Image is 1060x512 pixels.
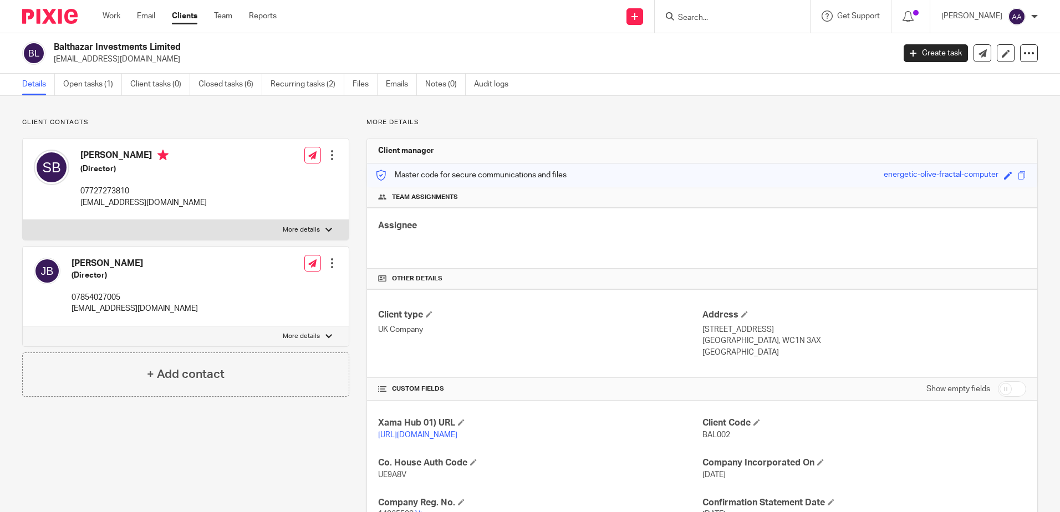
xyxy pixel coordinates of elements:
h4: Confirmation Statement Date [702,497,1026,509]
h4: CUSTOM FIELDS [378,385,702,393]
h3: Client manager [378,145,434,156]
span: Edit Client Code [753,419,760,426]
a: Closed tasks (6) [198,74,262,95]
span: Get Support [837,12,880,20]
h4: Client type [378,309,702,321]
p: UK Company [378,324,702,335]
span: Assignee [378,221,417,230]
img: svg%3E [34,150,69,185]
p: [EMAIL_ADDRESS][DOMAIN_NAME] [72,303,198,314]
p: [EMAIL_ADDRESS][DOMAIN_NAME] [54,54,887,65]
span: BAL002 [702,431,730,439]
h4: [PERSON_NAME] [80,150,207,163]
span: Edit Xama Hub 01) URL [458,419,465,426]
h4: Address [702,309,1026,321]
img: svg%3E [22,42,45,65]
span: Edit Company Incorporated On [817,459,824,465]
a: Reports [249,11,277,22]
p: [GEOGRAPHIC_DATA], WC1N 3AX [702,335,1026,346]
a: Clients [172,11,197,22]
a: Recurring tasks (2) [271,74,344,95]
h4: Client Code [702,417,1026,429]
span: [DATE] [702,471,726,479]
a: Details [22,74,55,95]
a: Audit logs [474,74,517,95]
a: Client tasks (0) [130,74,190,95]
input: Search [677,13,777,23]
a: Emails [386,74,417,95]
span: Copy to clipboard [1018,171,1026,180]
h4: [PERSON_NAME] [72,258,198,269]
span: Edit Confirmation Statement Date [828,499,834,505]
a: Send new email [974,44,991,62]
img: svg%3E [34,258,60,284]
a: Work [103,11,120,22]
img: Pixie [22,9,78,24]
p: More details [283,226,320,234]
span: UE9A8V [378,471,406,479]
label: Show empty fields [926,383,990,395]
h4: Company Incorporated On [702,457,1026,469]
p: 07854027005 [72,292,198,303]
p: More details [283,332,320,341]
h2: Balthazar Investments Limited [54,42,720,53]
h4: Co. House Auth Code [378,457,702,469]
p: More details [366,118,1038,127]
a: Open tasks (1) [63,74,122,95]
i: Primary [157,150,169,161]
p: [EMAIL_ADDRESS][DOMAIN_NAME] [80,197,207,208]
span: Edit Company Reg. No. [458,499,465,505]
span: Edit Co. House Auth Code [470,459,477,465]
a: Files [353,74,378,95]
span: Change Client type [426,311,432,318]
a: Notes (0) [425,74,466,95]
div: energetic-olive-fractal-computer [884,169,998,182]
p: [STREET_ADDRESS] [702,324,1026,335]
a: Team [214,11,232,22]
span: Team assignments [392,193,458,202]
p: [PERSON_NAME] [941,11,1002,22]
a: Email [137,11,155,22]
span: Other details [392,274,442,283]
h4: + Add contact [147,366,225,383]
a: Create task [904,44,968,62]
img: svg%3E [1008,8,1026,25]
span: Edit Address [741,311,748,318]
h5: (Director) [80,163,207,175]
a: Edit client [997,44,1015,62]
a: [URL][DOMAIN_NAME] [378,431,457,439]
p: Master code for secure communications and files [375,170,567,181]
h4: Xama Hub 01) URL [378,417,702,429]
h5: (Director) [72,270,198,281]
span: Edit code [1004,171,1012,180]
p: [GEOGRAPHIC_DATA] [702,347,1026,358]
p: Client contacts [22,118,349,127]
h4: Company Reg. No. [378,497,702,509]
p: 07727273810 [80,186,207,197]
